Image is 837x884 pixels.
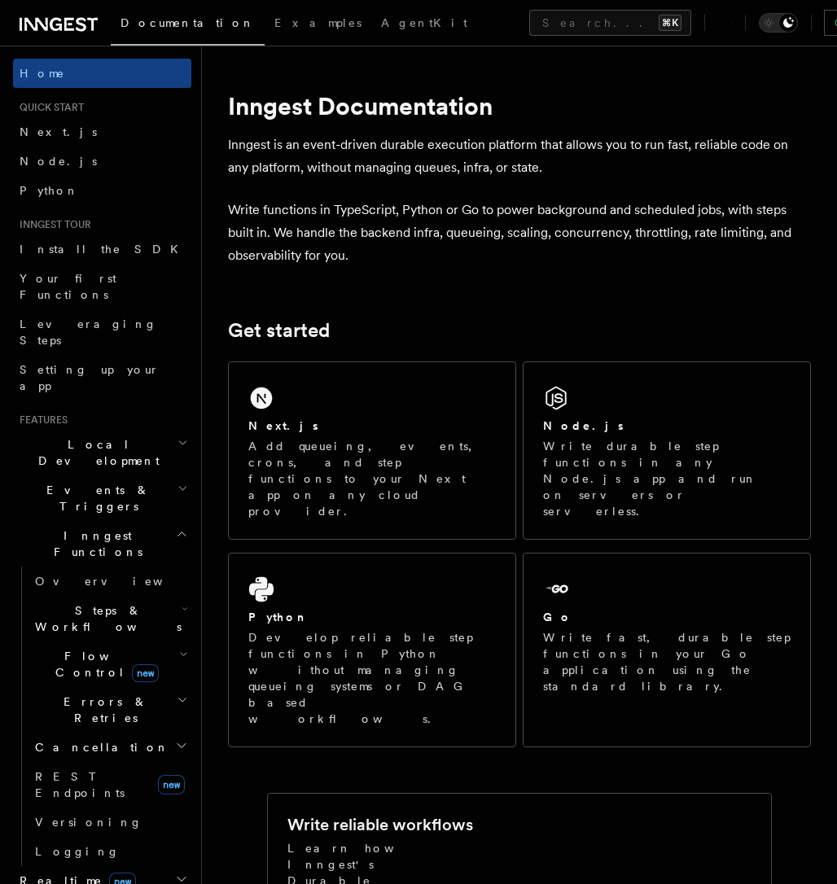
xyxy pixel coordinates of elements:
[20,184,79,197] span: Python
[287,813,473,836] h2: Write reliable workflows
[35,575,203,588] span: Overview
[13,309,191,355] a: Leveraging Steps
[371,5,477,44] a: AgentKit
[28,648,179,681] span: Flow Control
[228,199,811,267] p: Write functions in TypeScript, Python or Go to power background and scheduled jobs, with steps bu...
[13,264,191,309] a: Your first Functions
[13,436,177,469] span: Local Development
[28,837,191,866] a: Logging
[13,117,191,147] a: Next.js
[28,739,169,755] span: Cancellation
[543,609,572,625] h2: Go
[529,10,691,36] button: Search...⌘K
[265,5,371,44] a: Examples
[248,609,309,625] h2: Python
[20,317,157,347] span: Leveraging Steps
[20,65,65,81] span: Home
[28,733,191,762] button: Cancellation
[228,319,330,342] a: Get started
[228,91,811,120] h1: Inngest Documentation
[20,272,116,301] span: Your first Functions
[543,438,791,519] p: Write durable step functions in any Node.js app and run on servers or serverless.
[20,363,160,392] span: Setting up your app
[132,664,159,682] span: new
[759,13,798,33] button: Toggle dark mode
[13,430,191,475] button: Local Development
[158,775,185,794] span: new
[28,807,191,837] a: Versioning
[381,16,467,29] span: AgentKit
[13,355,191,400] a: Setting up your app
[13,475,191,521] button: Events & Triggers
[20,243,188,256] span: Install the SDK
[28,602,182,635] span: Steps & Workflows
[228,553,516,747] a: PythonDevelop reliable step functions in Python without managing queueing systems or DAG based wo...
[13,234,191,264] a: Install the SDK
[13,59,191,88] a: Home
[28,687,191,733] button: Errors & Retries
[248,629,496,727] p: Develop reliable step functions in Python without managing queueing systems or DAG based workflows.
[13,176,191,205] a: Python
[20,125,97,138] span: Next.js
[13,527,176,560] span: Inngest Functions
[28,596,191,641] button: Steps & Workflows
[111,5,265,46] a: Documentation
[543,418,624,434] h2: Node.js
[543,629,791,694] p: Write fast, durable step functions in your Go application using the standard library.
[13,414,68,427] span: Features
[274,16,362,29] span: Examples
[28,762,191,807] a: REST Endpointsnew
[35,816,142,829] span: Versioning
[20,155,97,168] span: Node.js
[13,521,191,567] button: Inngest Functions
[35,770,125,799] span: REST Endpoints
[13,218,91,231] span: Inngest tour
[13,101,84,114] span: Quick start
[28,641,191,687] button: Flow Controlnew
[13,147,191,176] a: Node.js
[659,15,681,31] kbd: ⌘K
[35,845,120,858] span: Logging
[28,567,191,596] a: Overview
[248,418,318,434] h2: Next.js
[523,553,811,747] a: GoWrite fast, durable step functions in your Go application using the standard library.
[28,694,177,726] span: Errors & Retries
[228,133,811,179] p: Inngest is an event-driven durable execution platform that allows you to run fast, reliable code ...
[523,361,811,540] a: Node.jsWrite durable step functions in any Node.js app and run on servers or serverless.
[13,482,177,514] span: Events & Triggers
[121,16,255,29] span: Documentation
[248,438,496,519] p: Add queueing, events, crons, and step functions to your Next app on any cloud provider.
[13,567,191,866] div: Inngest Functions
[228,361,516,540] a: Next.jsAdd queueing, events, crons, and step functions to your Next app on any cloud provider.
